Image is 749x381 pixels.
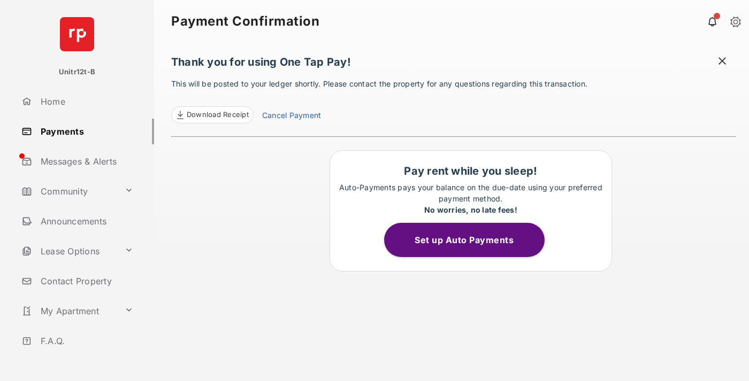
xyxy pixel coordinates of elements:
a: F.A.Q. [17,328,154,354]
img: svg+xml;base64,PHN2ZyB4bWxucz0iaHR0cDovL3d3dy53My5vcmcvMjAwMC9zdmciIHdpZHRoPSI2NCIgaGVpZ2h0PSI2NC... [60,17,94,51]
h1: Pay rent while you sleep! [335,165,606,177]
a: Download Receipt [171,106,254,123]
a: Announcements [17,208,154,234]
a: Messages & Alerts [17,149,154,174]
a: Payments [17,119,154,144]
h1: Thank you for using One Tap Pay! [171,56,736,74]
a: Lease Options [17,238,120,264]
button: Set up Auto Payments [384,223,545,257]
p: Auto-Payments pays your balance on the due-date using your preferred payment method. [335,182,606,215]
div: No worries, no late fees! [335,204,606,215]
p: Unitr12t-B [59,67,95,77]
strong: Payment Confirmation [171,15,319,28]
a: Cancel Payment [262,110,321,123]
a: Home [17,89,154,114]
a: My Apartment [17,298,120,324]
span: Download Receipt [187,110,249,120]
a: Community [17,178,120,204]
a: Contact Property [17,268,154,294]
a: Set up Auto Payments [384,235,557,245]
p: This will be posted to your ledger shortly. Please contact the property for any questions regardi... [171,78,736,123]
